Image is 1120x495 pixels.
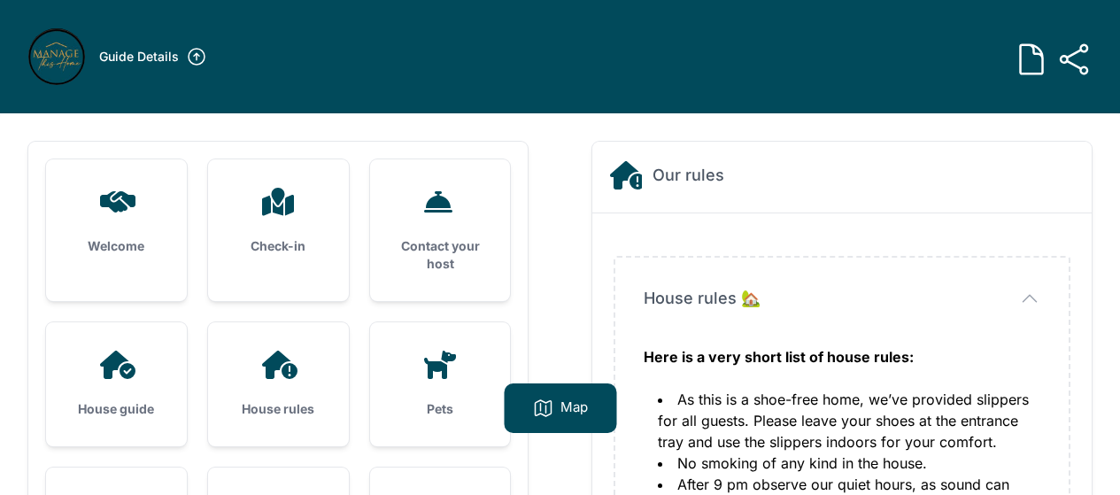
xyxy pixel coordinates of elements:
[398,237,483,273] h3: Contact your host
[653,163,724,188] h2: Our rules
[46,159,187,283] a: Welcome
[46,322,187,446] a: House guide
[208,159,349,283] a: Check-in
[99,48,179,66] h3: Guide Details
[28,28,85,85] img: nvw4c207e1oz78qvgix4p8saqd0a
[644,286,1040,311] button: House rules 🏡
[370,322,511,446] a: Pets
[398,400,483,418] h3: Pets
[658,452,1040,474] li: No smoking of any kind in the house.
[560,398,588,419] p: Map
[644,286,761,311] span: House rules 🏡
[99,46,207,67] a: Guide Details
[236,237,321,255] h3: Check-in
[658,389,1040,452] li: As this is a shoe-free home, we’ve provided slippers for all guests. Please leave your shoes at t...
[644,348,914,366] strong: Here is a very short list of house rules:
[370,159,511,301] a: Contact your host
[236,400,321,418] h3: House rules
[208,322,349,446] a: House rules
[74,237,158,255] h3: Welcome
[74,400,158,418] h3: House guide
